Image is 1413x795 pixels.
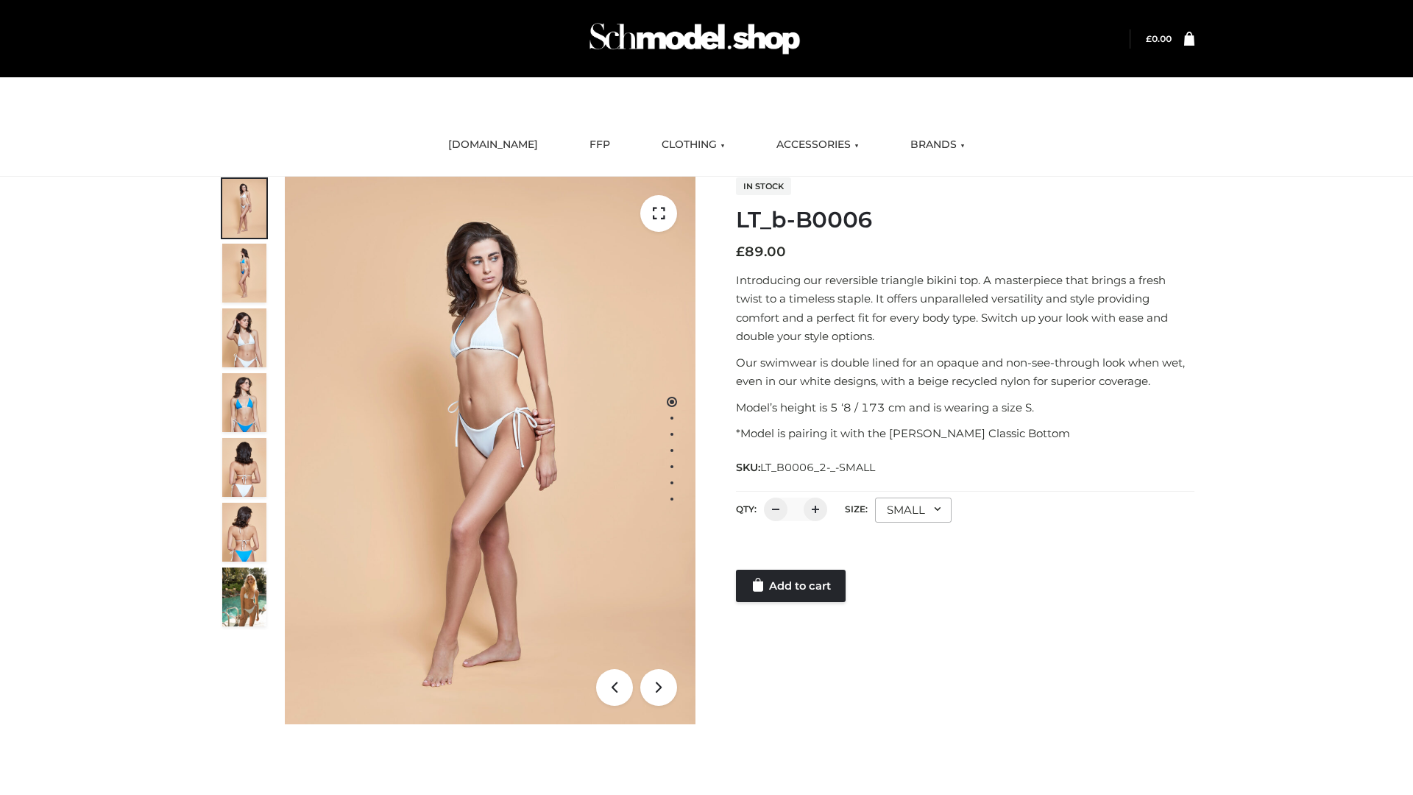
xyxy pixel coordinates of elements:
[736,177,791,195] span: In stock
[437,129,549,161] a: [DOMAIN_NAME]
[845,504,868,515] label: Size:
[736,271,1194,346] p: Introducing our reversible triangle bikini top. A masterpiece that brings a fresh twist to a time...
[222,308,266,367] img: ArielClassicBikiniTop_CloudNine_AzureSky_OW114ECO_3-scaled.jpg
[222,179,266,238] img: ArielClassicBikiniTop_CloudNine_AzureSky_OW114ECO_1-scaled.jpg
[875,498,952,523] div: SMALL
[651,129,736,161] a: CLOTHING
[222,438,266,497] img: ArielClassicBikiniTop_CloudNine_AzureSky_OW114ECO_7-scaled.jpg
[736,398,1194,417] p: Model’s height is 5 ‘8 / 173 cm and is wearing a size S.
[899,129,976,161] a: BRANDS
[222,373,266,432] img: ArielClassicBikiniTop_CloudNine_AzureSky_OW114ECO_4-scaled.jpg
[285,177,695,724] img: ArielClassicBikiniTop_CloudNine_AzureSky_OW114ECO_1
[736,459,877,476] span: SKU:
[222,244,266,303] img: ArielClassicBikiniTop_CloudNine_AzureSky_OW114ECO_2-scaled.jpg
[736,570,846,602] a: Add to cart
[736,353,1194,391] p: Our swimwear is double lined for an opaque and non-see-through look when wet, even in our white d...
[1146,33,1172,44] a: £0.00
[736,244,745,260] span: £
[1146,33,1172,44] bdi: 0.00
[578,129,621,161] a: FFP
[222,568,266,626] img: Arieltop_CloudNine_AzureSky2.jpg
[736,244,786,260] bdi: 89.00
[736,424,1194,443] p: *Model is pairing it with the [PERSON_NAME] Classic Bottom
[736,504,757,515] label: QTY:
[222,503,266,562] img: ArielClassicBikiniTop_CloudNine_AzureSky_OW114ECO_8-scaled.jpg
[584,10,805,68] img: Schmodel Admin 964
[1146,33,1152,44] span: £
[765,129,870,161] a: ACCESSORIES
[736,207,1194,233] h1: LT_b-B0006
[760,461,875,474] span: LT_B0006_2-_-SMALL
